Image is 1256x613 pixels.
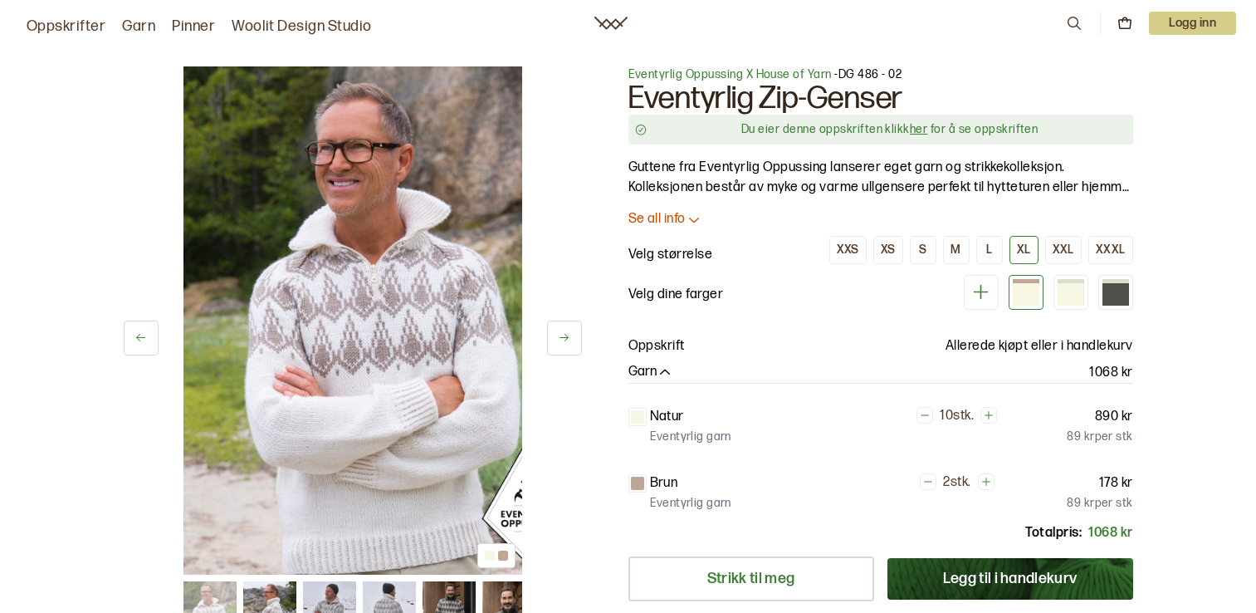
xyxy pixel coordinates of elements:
div: XS [881,243,896,257]
button: User dropdown [1149,12,1236,35]
div: Natur/beige [1053,275,1088,310]
div: L [986,243,992,257]
div: Du eier denne oppskriften klikk for å se oppskriften [653,121,1126,138]
p: Logg inn [1149,12,1236,35]
a: Eventyrlig Oppussing X House of Yarn [628,67,832,81]
button: L [976,236,1003,264]
a: Strikk til meg [628,557,874,601]
p: 89 kr per stk [1067,495,1132,512]
button: Legg til i handlekurv [887,558,1133,600]
button: XL [1009,236,1039,264]
p: Oppskrift [628,336,685,356]
p: 890 kr [1095,407,1133,427]
div: XL [1017,243,1031,257]
button: Se all info [628,211,1133,228]
p: Brun [650,473,678,493]
p: Natur [650,407,684,427]
div: S [919,243,926,257]
button: Garn [628,364,673,381]
button: XXL [1045,236,1082,264]
p: Eventyrlig garn [650,429,731,445]
a: her [910,122,927,136]
p: Eventyrlig garn [650,495,731,512]
p: Velg størrelse [628,245,713,265]
a: Woolit Design Studio [232,15,372,38]
button: S [910,236,936,264]
button: XS [873,236,903,264]
a: Garn [122,15,155,38]
div: XXXL [1096,243,1126,257]
button: M [943,236,970,264]
img: Bilde av oppskrift [183,66,522,575]
button: XXS [829,236,867,264]
p: Velg dine farger [628,285,724,305]
p: 2 stk. [943,474,970,492]
div: Koksgrå [1098,275,1133,310]
h1: Eventyrlig Zip-Genser [628,83,1133,115]
p: Se all info [628,211,686,228]
p: Totalpris: [1025,523,1082,543]
p: Guttene fra Eventyrlig Oppussing lanserer eget garn og strikkekolleksjon. Kolleksjonen består av ... [628,158,1133,198]
a: Pinner [172,15,215,38]
div: Natur/brun [1009,275,1043,310]
button: XXXL [1088,236,1133,264]
p: Allerede kjøpt eller i handlekurv [946,336,1133,356]
p: 89 kr per stk [1067,429,1132,445]
button: Du eier denne oppskriften klikkher for å se oppskriften [628,115,1133,145]
p: 178 kr [1099,473,1133,493]
p: 1068 kr [1089,363,1132,383]
p: 1068 kr [1088,523,1132,543]
a: Oppskrifter [27,15,105,38]
a: Woolit [594,17,628,30]
p: - DG 486 - 02 [628,66,1133,83]
div: XXS [837,243,859,257]
div: XXL [1053,243,1074,257]
p: 10 stk. [940,408,974,425]
div: M [951,243,960,257]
